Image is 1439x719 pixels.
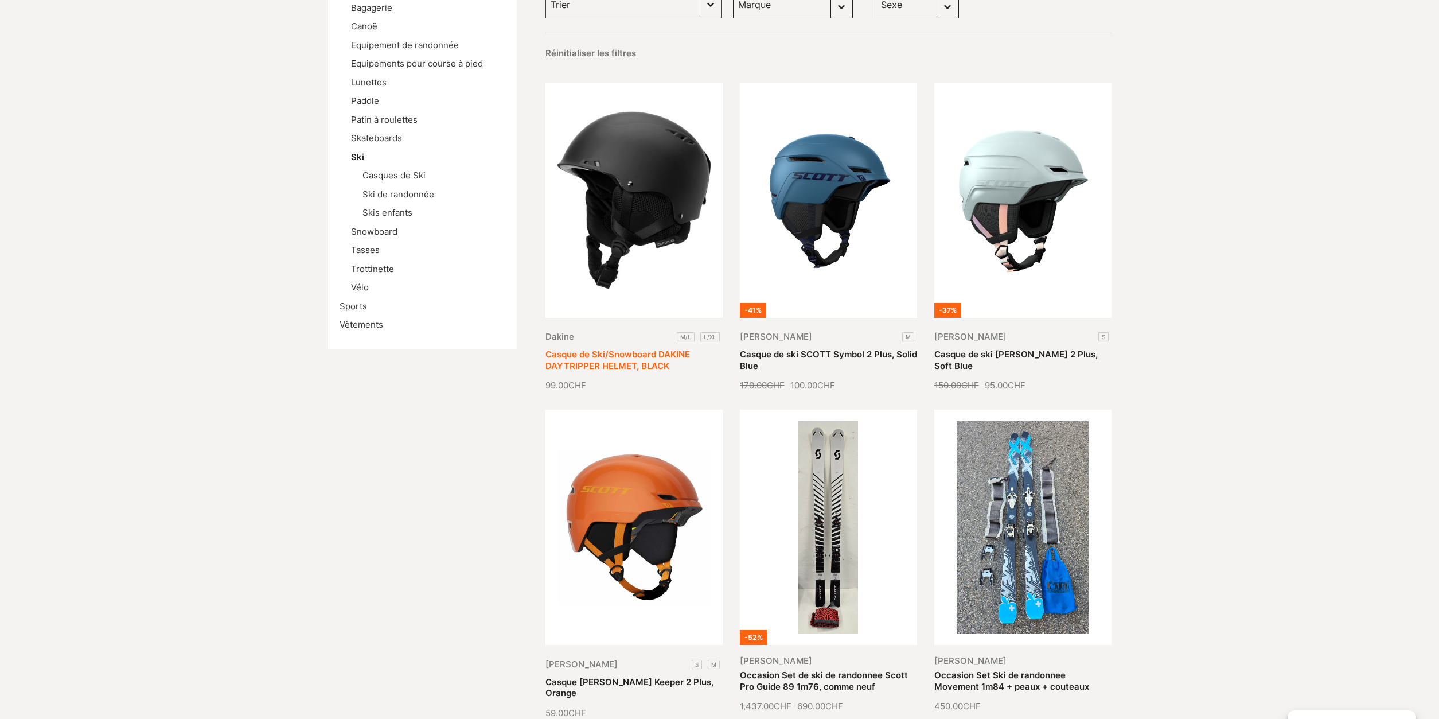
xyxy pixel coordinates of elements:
a: Casque de Ski/Snowboard DAKINE DAYTRIPPER HELMET, BLACK [545,349,690,371]
a: Casque de ski SCOTT Symbol 2 Plus, Solid Blue [740,349,917,371]
a: Canoë [351,21,377,32]
a: Equipement de randonnée [351,40,459,50]
a: Bagagerie [351,2,392,13]
a: Casque [PERSON_NAME] Keeper 2 Plus, Orange [545,677,713,699]
a: Vêtements [340,319,383,330]
a: Occasion Set Ski de randonnee Movement 1m84 + peaux + couteaux [934,670,1089,692]
a: Sports [340,301,367,312]
a: Vélo [351,282,369,293]
a: Ski de randonnée [362,189,434,200]
a: Paddle [351,95,379,106]
a: Tasses [351,244,380,255]
a: Skis enfants [362,207,412,218]
a: Ski [351,151,364,162]
a: Casque de ski [PERSON_NAME] 2 Plus, Soft Blue [934,349,1098,371]
a: Occasion Set de ski de randonnee Scott Pro Guide 89 1m76, comme neuf [740,670,908,692]
a: Lunettes [351,77,387,88]
a: Casques de Ski [362,170,426,181]
a: Equipements pour course à pied [351,58,483,69]
a: Patin à roulettes [351,114,418,125]
a: Snowboard [351,226,397,237]
button: Réinitialiser les filtres [545,48,636,59]
a: Skateboards [351,133,402,143]
a: Trottinette [351,263,394,274]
